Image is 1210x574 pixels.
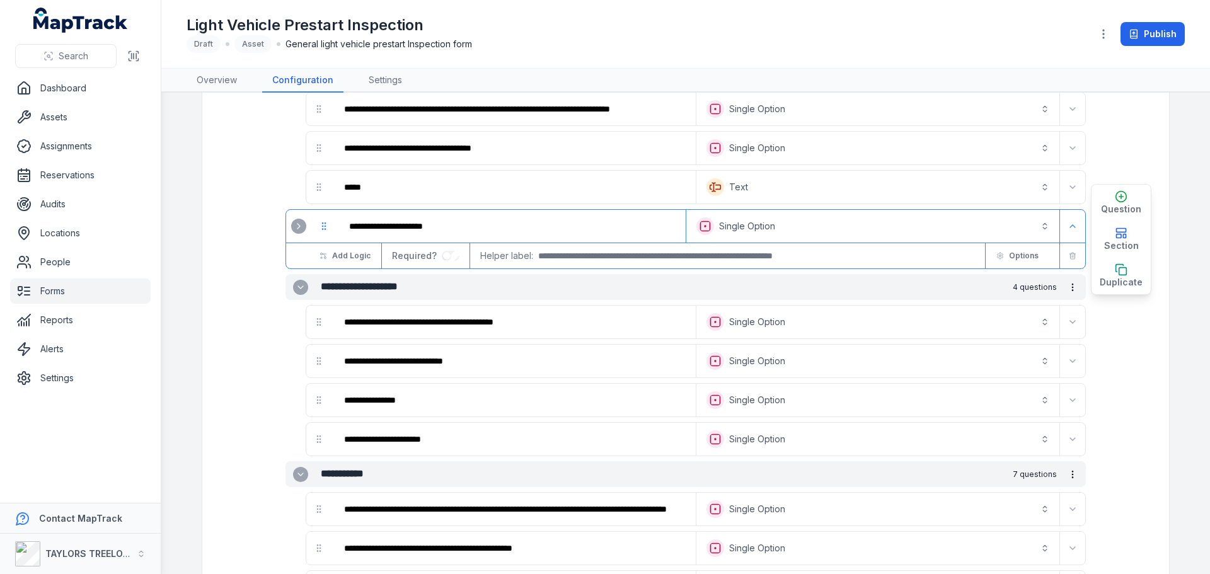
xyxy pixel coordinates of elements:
[10,192,151,217] a: Audits
[306,135,331,161] div: drag
[262,69,343,93] a: Configuration
[1092,185,1151,221] button: Question
[1101,203,1141,215] span: Question
[392,250,442,261] span: Required?
[314,543,324,553] svg: drag
[291,219,306,234] button: Expand
[187,35,221,53] div: Draft
[311,214,337,239] div: drag
[334,134,693,162] div: :r16d:-form-item-label
[314,104,324,114] svg: drag
[306,348,331,374] div: drag
[359,69,412,93] a: Settings
[10,105,151,130] a: Assets
[306,427,331,452] div: drag
[187,15,472,35] h1: Light Vehicle Prestart Inspection
[334,347,693,375] div: :r186:-form-item-label
[1104,239,1139,252] span: Section
[314,504,324,514] svg: drag
[1100,276,1143,289] span: Duplicate
[1063,177,1083,197] button: Expand
[334,495,693,523] div: :r18s:-form-item-label
[988,245,1047,267] button: Options
[1063,99,1083,119] button: Expand
[1063,216,1083,236] button: Expand
[10,250,151,275] a: People
[334,534,693,562] div: :r192:-form-item-label
[293,467,308,482] button: Expand
[1121,22,1185,46] button: Publish
[306,536,331,561] div: drag
[286,214,311,239] div: :r16p:-form-item-label
[339,212,683,240] div: :r16q:-form-item-label
[334,386,693,414] div: :r18c:-form-item-label
[699,386,1057,414] button: Single Option
[187,69,247,93] a: Overview
[1013,282,1057,292] span: 4 questions
[1092,258,1151,294] button: Duplicate
[699,308,1057,336] button: Single Option
[699,495,1057,523] button: Single Option
[59,50,88,62] span: Search
[10,221,151,246] a: Locations
[306,309,331,335] div: drag
[1063,138,1083,158] button: Expand
[334,425,693,453] div: :r18i:-form-item-label
[234,35,272,53] div: Asset
[314,143,324,153] svg: drag
[15,44,117,68] button: Search
[10,336,151,362] a: Alerts
[699,95,1057,123] button: Single Option
[1063,499,1083,519] button: Expand
[334,95,693,123] div: :r167:-form-item-label
[1063,429,1083,449] button: Expand
[314,434,324,444] svg: drag
[10,307,151,333] a: Reports
[334,308,693,336] div: :r180:-form-item-label
[314,317,324,327] svg: drag
[311,245,379,267] button: Add Logic
[306,497,331,522] div: drag
[293,280,308,295] button: Expand
[10,76,151,101] a: Dashboard
[33,8,128,33] a: MapTrack
[699,134,1057,162] button: Single Option
[689,212,1057,240] button: Single Option
[1063,312,1083,332] button: Expand
[314,182,324,192] svg: drag
[1009,251,1039,261] span: Options
[10,163,151,188] a: Reservations
[285,38,472,50] span: General light vehicle prestart Inspection form
[314,395,324,405] svg: drag
[334,173,693,201] div: :r16j:-form-item-label
[314,356,324,366] svg: drag
[306,175,331,200] div: drag
[45,548,151,559] strong: TAYLORS TREELOPPING
[1062,277,1083,298] button: more-detail
[699,534,1057,562] button: Single Option
[1013,469,1057,479] span: 7 questions
[442,251,459,261] input: :r1d8:-form-item-label
[306,96,331,122] div: drag
[1063,390,1083,410] button: Expand
[10,278,151,304] a: Forms
[699,425,1057,453] button: Single Option
[10,365,151,391] a: Settings
[306,387,331,413] div: drag
[39,513,122,524] strong: Contact MapTrack
[1063,538,1083,558] button: Expand
[319,221,329,231] svg: drag
[480,250,533,262] span: Helper label:
[1063,351,1083,371] button: Expand
[332,251,371,261] span: Add Logic
[699,173,1057,201] button: Text
[699,347,1057,375] button: Single Option
[1092,221,1151,258] button: Section
[10,134,151,159] a: Assignments
[1062,464,1083,485] button: more-detail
